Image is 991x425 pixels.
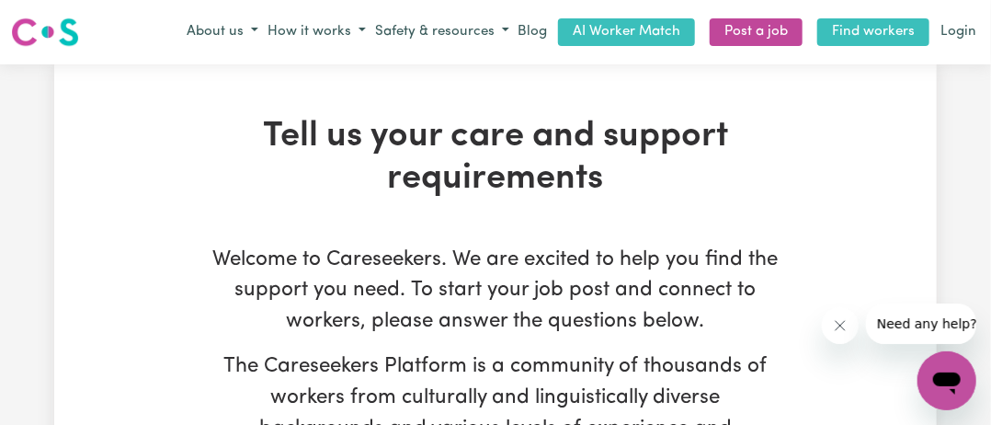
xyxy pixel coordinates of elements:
[370,17,514,48] button: Safety & resources
[917,351,976,410] iframe: Button to launch messaging window
[212,245,779,338] p: Welcome to Careseekers. We are excited to help you find the support you need. To start your job p...
[11,13,111,28] span: Need any help?
[11,16,79,49] img: Careseekers logo
[710,18,803,47] a: Post a job
[182,17,263,48] button: About us
[514,18,551,47] a: Blog
[937,18,980,47] a: Login
[263,17,370,48] button: How it works
[212,116,779,201] h1: Tell us your care and support requirements
[866,304,976,344] iframe: Message from company
[558,18,695,47] a: AI Worker Match
[11,11,79,53] a: Careseekers logo
[822,307,859,344] iframe: Close message
[817,18,929,47] a: Find workers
